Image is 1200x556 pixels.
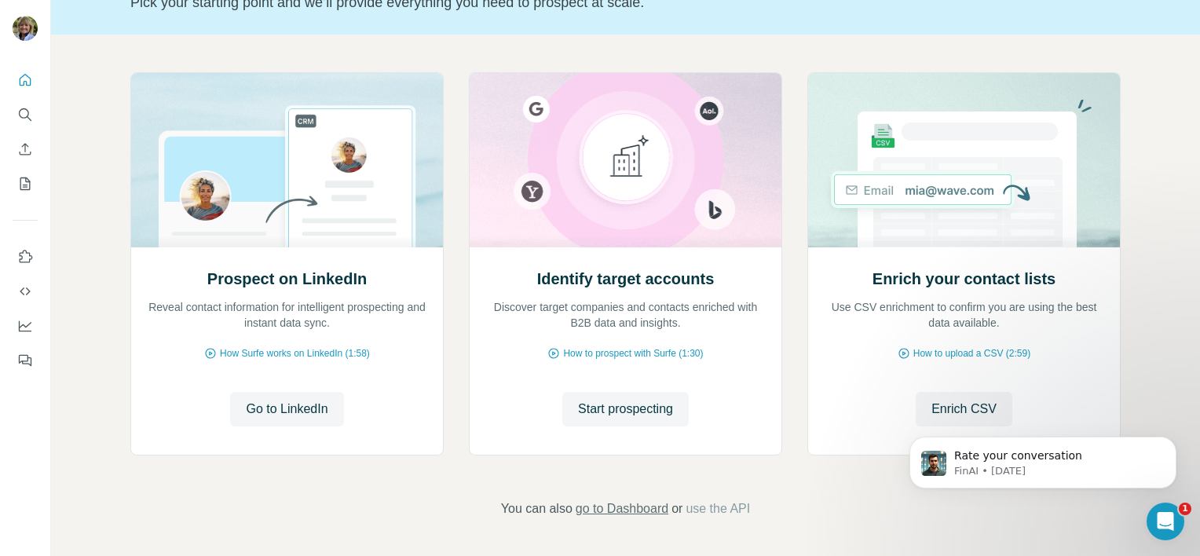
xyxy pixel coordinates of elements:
[578,400,673,419] span: Start prospecting
[913,346,1030,360] span: How to upload a CSV (2:59)
[13,277,38,305] button: Use Surfe API
[1147,503,1184,540] iframe: Intercom live chat
[13,346,38,375] button: Feedback
[207,268,367,290] h2: Prospect on LinkedIn
[246,400,327,419] span: Go to LinkedIn
[1179,503,1191,515] span: 1
[13,135,38,163] button: Enrich CSV
[13,66,38,94] button: Quick start
[13,16,38,41] img: Avatar
[485,299,766,331] p: Discover target companies and contacts enriched with B2B data and insights.
[13,312,38,340] button: Dashboard
[130,73,444,247] img: Prospect on LinkedIn
[501,499,573,518] span: You can also
[931,400,997,419] span: Enrich CSV
[13,243,38,271] button: Use Surfe on LinkedIn
[13,170,38,198] button: My lists
[230,392,343,426] button: Go to LinkedIn
[686,499,750,518] button: use the API
[562,392,689,426] button: Start prospecting
[220,346,370,360] span: How Surfe works on LinkedIn (1:58)
[147,299,427,331] p: Reveal contact information for intelligent prospecting and instant data sync.
[824,299,1104,331] p: Use CSV enrichment to confirm you are using the best data available.
[873,268,1055,290] h2: Enrich your contact lists
[886,404,1200,514] iframe: Intercom notifications message
[563,346,703,360] span: How to prospect with Surfe (1:30)
[671,499,682,518] span: or
[537,268,715,290] h2: Identify target accounts
[576,499,668,518] button: go to Dashboard
[916,392,1012,426] button: Enrich CSV
[469,73,782,247] img: Identify target accounts
[807,73,1121,247] img: Enrich your contact lists
[13,101,38,129] button: Search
